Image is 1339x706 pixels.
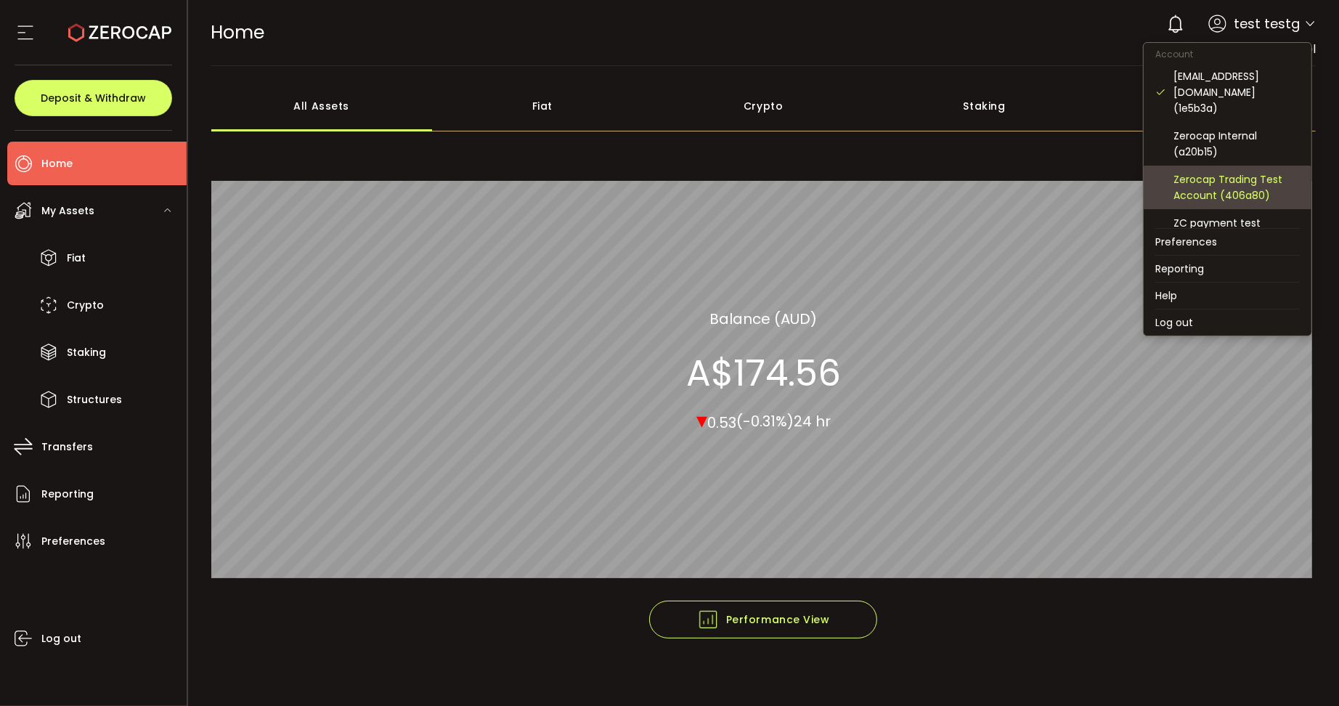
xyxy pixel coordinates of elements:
span: Home [41,153,73,174]
li: Reporting [1144,256,1311,282]
div: Structured Products [1095,81,1316,131]
span: 0.53 [707,413,736,433]
span: Fiat [67,248,86,269]
span: Crypto [67,295,104,316]
button: Deposit & Withdraw [15,80,172,116]
div: Staking [874,81,1094,131]
div: [EMAIL_ADDRESS][DOMAIN_NAME] (1e5b3a) [1173,68,1300,116]
li: Help [1144,283,1311,309]
div: Zerocap Internal (a20b15) [1173,128,1300,160]
li: Log out [1144,309,1311,336]
iframe: Chat Widget [1266,636,1339,706]
span: Account [1144,48,1205,60]
span: (-0.31%) [736,412,794,432]
span: Test Label [1257,41,1316,57]
button: Performance View [649,601,877,638]
span: 24 hr [794,412,831,432]
span: Deposit & Withdraw [41,93,146,103]
span: Staking [67,342,106,363]
div: Fiat [432,81,653,131]
span: Log out [41,628,81,649]
span: Preferences [41,531,105,552]
span: Reporting [41,484,94,505]
span: My Assets [41,200,94,222]
span: Transfers [41,437,93,458]
span: ▾ [696,405,707,436]
div: All Assets [211,81,432,131]
span: Home [211,20,265,45]
span: Performance View [697,609,830,630]
section: A$174.56 [686,352,841,395]
span: test testg [1234,14,1300,33]
section: Balance (AUD) [709,308,817,330]
div: Crypto [653,81,874,131]
li: Preferences [1144,229,1311,255]
div: ZC payment test (company) (1bdf79) [1173,215,1300,247]
div: Zerocap Trading Test Account (406a80) [1173,171,1300,203]
span: Structures [67,389,122,410]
